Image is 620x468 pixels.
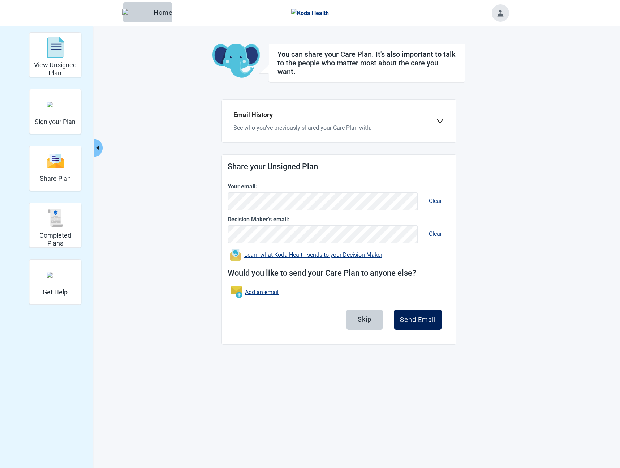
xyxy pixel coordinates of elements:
[423,192,448,210] span: Clear
[35,118,76,126] h2: Sign your Plan
[436,117,444,125] span: down
[43,288,68,296] h2: Get Help
[423,225,448,243] span: Clear
[245,288,279,297] a: Add an email
[47,102,64,107] img: make_plan_official.svg
[233,110,436,120] h2: Email History
[129,9,166,16] div: Home
[169,44,509,345] main: Main content
[123,2,172,22] button: ElephantHome
[228,215,450,224] label: Decision Maker's email:
[29,259,81,305] div: Get Help
[47,209,64,227] img: svg%3e
[394,310,442,330] button: Send Email
[94,139,103,157] button: Collapse menu
[346,310,383,330] button: Skip
[228,182,450,191] label: Your email:
[228,161,450,173] h2: Share your Unsigned Plan
[29,89,81,134] div: Sign your Plan
[233,124,371,131] span: See who you’ve previously shared your Care Plan with.
[421,224,450,243] button: Clear
[32,231,78,247] h2: Completed Plans
[122,9,151,16] img: Elephant
[29,32,81,77] div: View Unsigned Plan
[47,272,64,278] img: person-question.svg
[277,50,456,76] h1: You can share your Care Plan. It's also important to talk to the people who matter most about the...
[40,175,71,183] h2: Share Plan
[29,203,81,248] div: Completed Plans
[212,44,260,78] img: Koda Elephant
[244,252,382,258] div: Learn what Koda Health sends to your Decision Maker
[228,284,281,301] button: Add an email
[32,61,78,77] h2: View Unsigned Plan
[492,4,509,22] button: Toggle account menu
[94,144,101,151] span: caret-left
[29,146,81,191] div: Share Plan
[421,191,450,210] button: Clear
[47,153,64,169] img: svg%3e
[228,106,450,137] div: Email HistorySee who you’ve previously shared your Care Plan with.
[228,267,450,280] h2: Would you like to send your Care Plan to anyone else?
[228,246,384,261] button: Learn what Koda Health sends to your Decision Maker
[400,316,436,323] div: Send Email
[47,37,64,59] img: svg%3e
[291,9,329,18] img: Koda Health
[358,315,371,323] div: Skip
